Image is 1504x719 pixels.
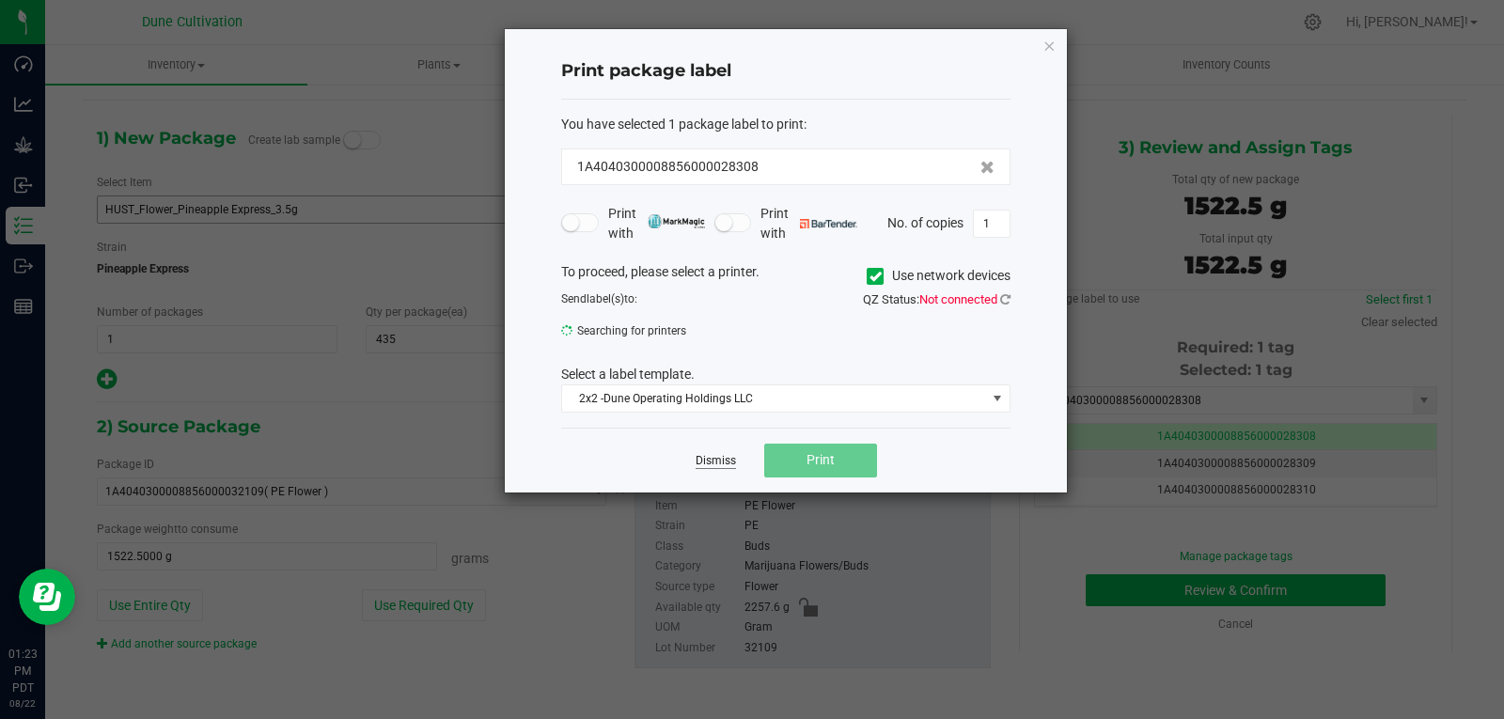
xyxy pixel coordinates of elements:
[760,204,857,243] span: Print with
[561,59,1010,84] h4: Print package label
[887,214,963,229] span: No. of copies
[561,317,772,345] span: Searching for printers
[807,452,835,467] span: Print
[648,214,705,228] img: mark_magic_cybra.png
[577,157,759,177] span: 1A4040300008856000028308
[561,117,804,132] span: You have selected 1 package label to print
[867,266,1010,286] label: Use network devices
[800,219,857,228] img: bartender.png
[561,115,1010,134] div: :
[561,292,637,305] span: Send to:
[764,444,877,477] button: Print
[587,292,624,305] span: label(s)
[547,262,1025,290] div: To proceed, please select a printer.
[919,292,997,306] span: Not connected
[562,385,986,412] span: 2x2 -Dune Operating Holdings LLC
[608,204,705,243] span: Print with
[19,569,75,625] iframe: Resource center
[863,292,1010,306] span: QZ Status:
[547,365,1025,384] div: Select a label template.
[696,453,736,469] a: Dismiss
